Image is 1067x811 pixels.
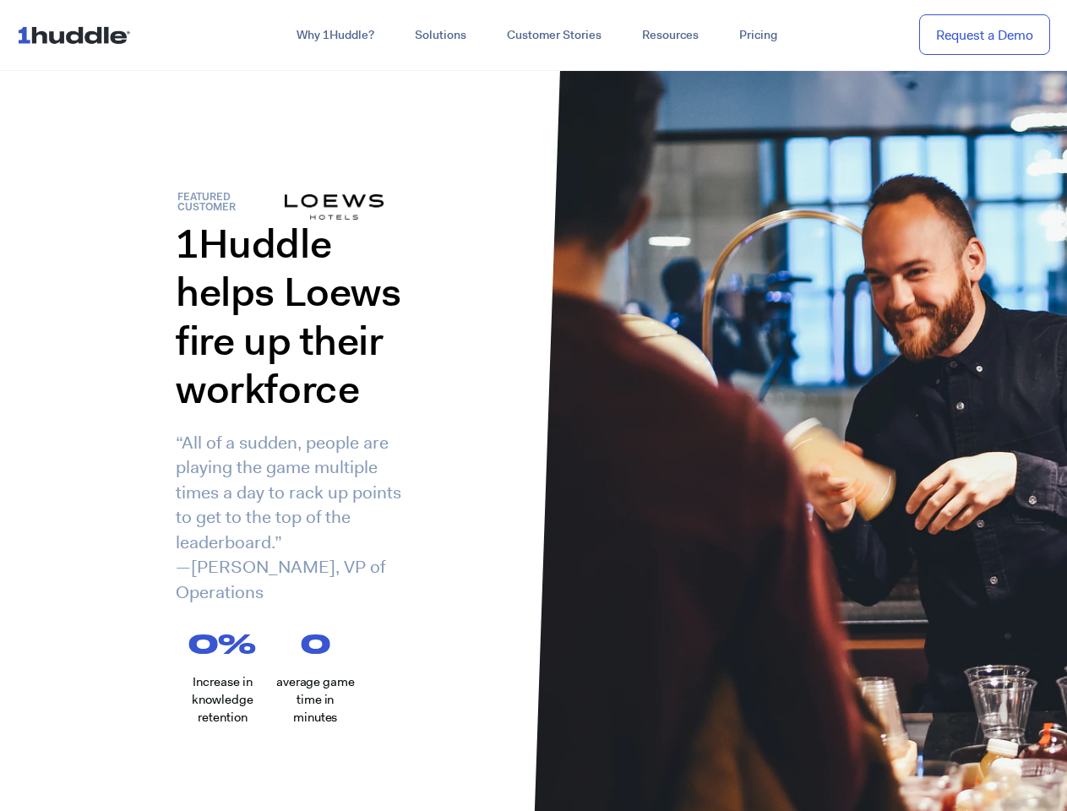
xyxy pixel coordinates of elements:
p: “All of a sudden, people are playing the game multiple times a day to rack up points to get to th... [176,431,421,605]
a: Pricing [719,20,798,51]
a: Customer Stories [487,20,622,51]
img: ... [17,19,138,51]
span: 0 [301,630,330,656]
h6: Featured customer [177,193,284,213]
h2: average game time in minutes [275,673,356,727]
a: Request a Demo [919,14,1050,56]
span: % [218,630,267,656]
a: Resources [622,20,719,51]
a: Solutions [395,20,487,51]
a: Why 1Huddle? [276,20,395,51]
h1: 1Huddle helps Loews fire up their workforce [176,220,421,414]
span: 0 [188,630,218,656]
p: Increase in knowledge retention [177,673,266,727]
